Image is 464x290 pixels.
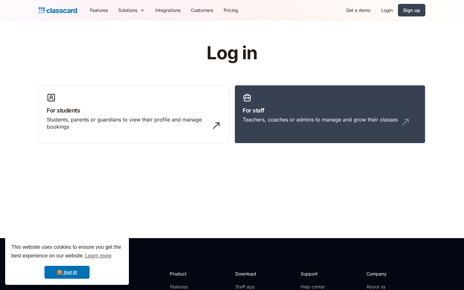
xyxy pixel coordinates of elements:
div: Teachers, coaches or admins to manage and grow their classes [243,116,398,123]
a: Staff app [235,284,262,290]
div: Students, parents or guardians to view their profile and manage bookings [47,116,208,130]
a: Customers [186,3,218,17]
a: Login [376,3,398,17]
h2: Download [235,270,262,277]
h3: For students [47,106,221,115]
h3: For staff [243,106,417,115]
a: Pricing [218,3,243,17]
h2: Product [170,270,204,277]
span: This website uses cookies to ensure you get the best experience on our website. [11,243,123,261]
div: Solutions [118,7,137,14]
div: Solutions [113,3,150,17]
a: For staffTeachers, coaches or admins to manage and grow their classes [235,85,425,144]
a: Features [85,3,113,17]
a: dismiss cookie message [44,266,90,279]
a: learn more about cookies [84,251,112,261]
h2: Support [301,270,327,277]
div: Sign up [403,7,420,14]
a: home [39,6,77,15]
h2: Company [366,270,409,277]
a: Integrations [150,3,186,17]
a: Sign up [398,4,425,16]
a: Features [170,284,204,290]
a: Help center [301,284,327,290]
a: For studentsStudents, parents or guardians to view their profile and manage bookings [39,85,229,144]
h1: Log in [130,43,334,63]
a: About us [366,284,409,290]
a: Get a demo [341,3,376,17]
div: cookieconsent [5,237,129,285]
